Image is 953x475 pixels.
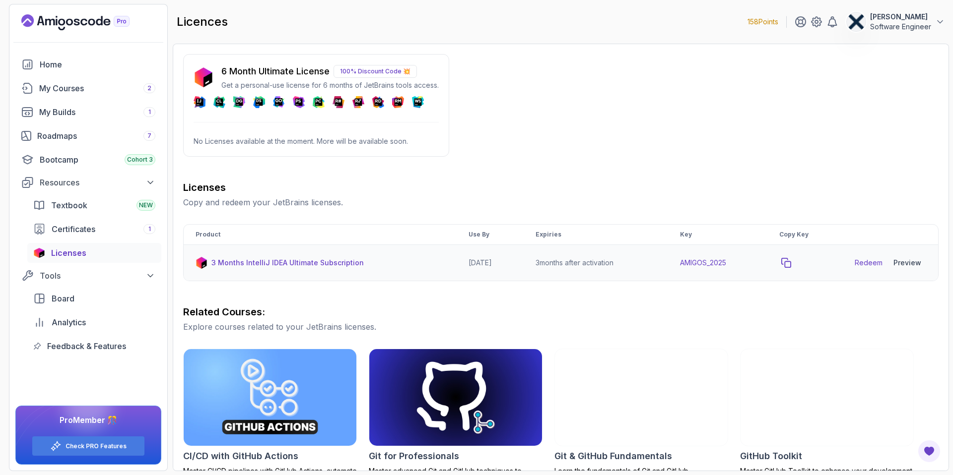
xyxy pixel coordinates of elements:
[221,80,439,90] p: Get a personal-use license for 6 months of JetBrains tools access.
[668,245,767,281] td: AMIGOS_2025
[741,349,913,446] img: GitHub Toolkit card
[846,12,945,32] button: user profile image[PERSON_NAME]Software Engineer
[127,156,153,164] span: Cohort 3
[457,225,524,245] th: Use By
[147,132,151,140] span: 7
[148,108,151,116] span: 1
[51,199,87,211] span: Textbook
[27,219,161,239] a: certificates
[15,150,161,170] a: bootcamp
[15,126,161,146] a: roadmaps
[52,293,74,304] span: Board
[33,248,45,258] img: jetbrains icon
[66,442,127,450] a: Check PRO Features
[183,305,939,319] h3: Related Courses:
[147,84,151,92] span: 2
[194,67,213,87] img: jetbrains icon
[47,340,126,352] span: Feedback & Features
[27,336,161,356] a: feedback
[917,439,941,463] button: Open Feedback Button
[779,256,793,270] button: copy-button
[369,349,542,446] img: Git for Professionals card
[21,14,152,30] a: Landing page
[183,321,939,333] p: Explore courses related to your JetBrains licenses.
[194,136,439,146] p: No Licenses available at the moment. More will be available soon.
[196,257,207,269] img: jetbrains icon
[27,243,161,263] a: licenses
[748,17,778,27] p: 158 Points
[767,225,843,245] th: Copy Key
[37,130,155,142] div: Roadmaps
[51,247,86,259] span: Licenses
[40,177,155,188] div: Resources
[334,65,417,78] p: 100% Discount Code 💥
[183,196,939,208] p: Copy and redeem your JetBrains licenses.
[15,55,161,74] a: home
[177,14,228,30] h2: licences
[15,267,161,285] button: Tools
[27,312,161,332] a: analytics
[870,22,931,32] p: Software Engineer
[183,449,298,463] h2: CI/CD with GitHub Actions
[40,59,155,70] div: Home
[184,349,356,446] img: CI/CD with GitHub Actions card
[457,245,524,281] td: [DATE]
[524,245,668,281] td: 3 months after activation
[27,289,161,308] a: board
[15,174,161,191] button: Resources
[52,223,95,235] span: Certificates
[27,195,161,215] a: textbook
[555,349,728,446] img: Git & GitHub Fundamentals card
[52,316,86,328] span: Analytics
[184,225,457,245] th: Product
[221,64,330,78] p: 6 Month Ultimate License
[888,253,926,273] button: Preview
[668,225,767,245] th: Key
[32,436,145,456] button: Check PRO Features
[870,12,931,22] p: [PERSON_NAME]
[740,449,802,463] h2: GitHub Toolkit
[893,258,921,268] div: Preview
[855,258,883,268] a: Redeem
[369,449,459,463] h2: Git for Professionals
[40,154,155,166] div: Bootcamp
[847,12,866,31] img: user profile image
[15,102,161,122] a: builds
[148,225,151,233] span: 1
[39,106,155,118] div: My Builds
[554,449,672,463] h2: Git & GitHub Fundamentals
[40,270,155,282] div: Tools
[39,82,155,94] div: My Courses
[524,225,668,245] th: Expiries
[139,201,153,209] span: NEW
[183,180,939,194] h3: Licenses
[15,78,161,98] a: courses
[211,258,364,268] p: 3 Months IntelliJ IDEA Ultimate Subscription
